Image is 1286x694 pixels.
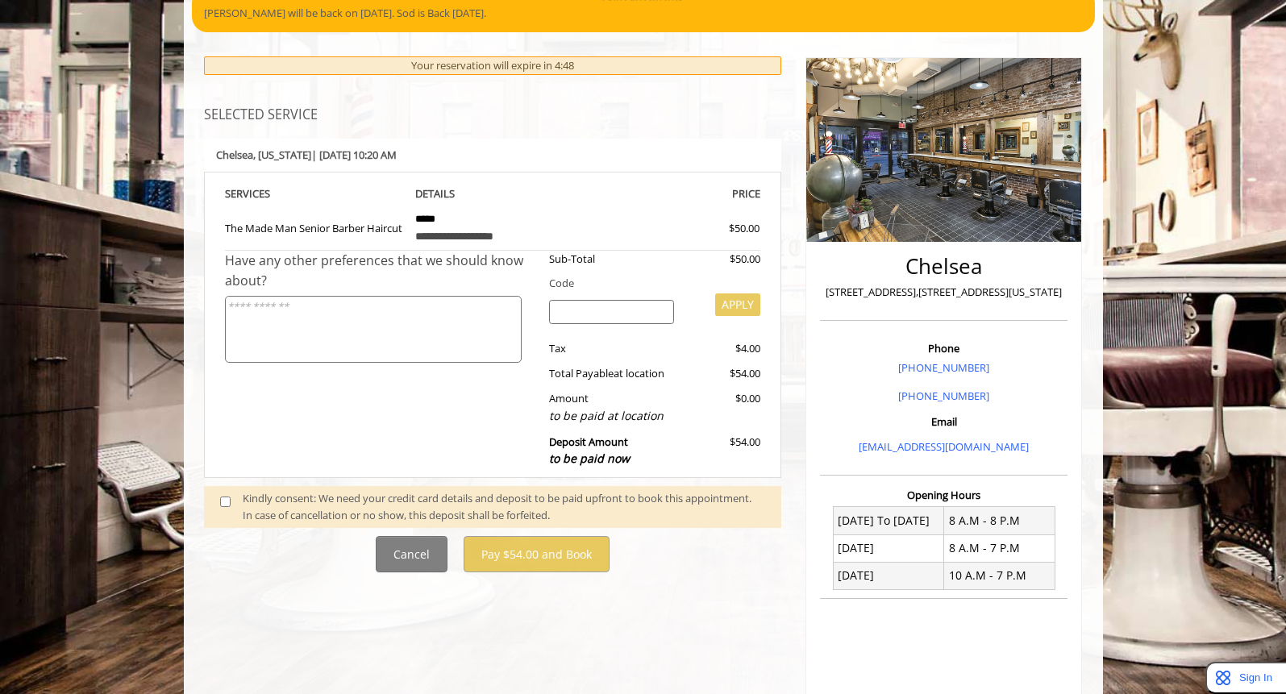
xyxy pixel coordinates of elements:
th: DETAILS [403,185,582,203]
h3: Email [824,416,1063,427]
p: [PERSON_NAME] will be back on [DATE]. Sod is Back [DATE]. [204,5,1083,22]
th: PRICE [582,185,761,203]
div: Amount [537,390,686,425]
div: Code [537,275,760,292]
a: [EMAIL_ADDRESS][DOMAIN_NAME] [859,439,1029,454]
span: at location [614,366,664,380]
td: 10 A.M - 7 P.M [944,562,1055,589]
div: to be paid at location [549,407,674,425]
b: Chelsea | [DATE] 10:20 AM [216,148,397,162]
div: Kindly consent: We need your credit card details and deposit to be paid upfront to book this appo... [243,490,765,524]
h3: Phone [824,343,1063,354]
span: to be paid now [549,451,630,466]
div: Total Payable [537,365,686,382]
button: Pay $54.00 and Book [464,536,610,572]
div: $4.00 [686,340,760,357]
span: , [US_STATE] [253,148,311,162]
div: $54.00 [686,365,760,382]
td: The Made Man Senior Barber Haircut [225,203,404,251]
h3: Opening Hours [820,489,1068,501]
div: Have any other preferences that we should know about? [225,251,538,292]
a: [PHONE_NUMBER] [898,389,989,403]
div: $54.00 [686,434,760,468]
button: Cancel [376,536,447,572]
td: [DATE] [833,562,944,589]
td: 8 A.M - 7 P.M [944,534,1055,562]
div: $0.00 [686,390,760,425]
th: SERVICE [225,185,404,203]
td: 8 A.M - 8 P.M [944,507,1055,534]
div: $50.00 [671,220,760,237]
div: $50.00 [686,251,760,268]
td: [DATE] [833,534,944,562]
b: Deposit Amount [549,434,630,467]
h2: Chelsea [824,255,1063,278]
div: Your reservation will expire in 4:48 [204,56,782,75]
a: [PHONE_NUMBER] [898,360,989,375]
div: Tax [537,340,686,357]
div: Sub-Total [537,251,686,268]
span: S [264,186,270,201]
td: [DATE] To [DATE] [833,507,944,534]
p: [STREET_ADDRESS],[STREET_ADDRESS][US_STATE] [824,284,1063,301]
h3: SELECTED SERVICE [204,108,782,123]
button: APPLY [715,293,760,316]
